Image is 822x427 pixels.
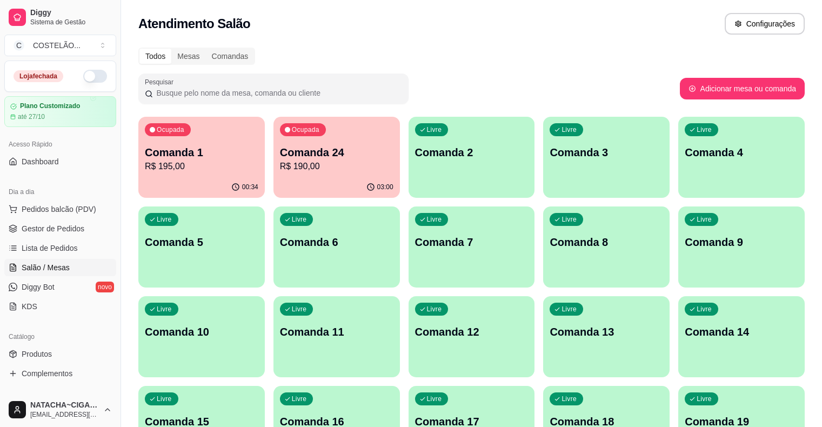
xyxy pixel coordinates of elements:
[543,206,670,288] button: LivreComanda 8
[22,282,55,292] span: Diggy Bot
[697,305,712,313] p: Livre
[415,145,529,160] p: Comanda 2
[22,368,72,379] span: Complementos
[4,278,116,296] a: Diggy Botnovo
[415,235,529,250] p: Comanda 7
[4,328,116,345] div: Catálogo
[685,235,798,250] p: Comanda 9
[157,215,172,224] p: Livre
[4,201,116,218] button: Pedidos balcão (PDV)
[157,395,172,403] p: Livre
[4,4,116,30] a: DiggySistema de Gestão
[83,70,107,83] button: Alterar Status
[427,395,442,403] p: Livre
[22,262,70,273] span: Salão / Mesas
[4,136,116,153] div: Acesso Rápido
[4,239,116,257] a: Lista de Pedidos
[145,160,258,173] p: R$ 195,00
[685,324,798,339] p: Comanda 14
[4,220,116,237] a: Gestor de Pedidos
[292,305,307,313] p: Livre
[22,223,84,234] span: Gestor de Pedidos
[409,296,535,377] button: LivreComanda 12
[280,160,393,173] p: R$ 190,00
[4,397,116,423] button: NATACHA~CIGANA[EMAIL_ADDRESS][DOMAIN_NAME]
[377,183,393,191] p: 03:00
[562,395,577,403] p: Livre
[415,324,529,339] p: Comanda 12
[138,15,250,32] h2: Atendimento Salão
[697,395,712,403] p: Livre
[543,296,670,377] button: LivreComanda 13
[550,324,663,339] p: Comanda 13
[725,13,805,35] button: Configurações
[280,235,393,250] p: Comanda 6
[273,117,400,198] button: OcupadaComanda 24R$ 190,0003:00
[242,183,258,191] p: 00:34
[22,301,37,312] span: KDS
[678,296,805,377] button: LivreComanda 14
[30,18,112,26] span: Sistema de Gestão
[685,145,798,160] p: Comanda 4
[153,88,402,98] input: Pesquisar
[680,78,805,99] button: Adicionar mesa ou comanda
[273,206,400,288] button: LivreComanda 6
[22,156,59,167] span: Dashboard
[157,305,172,313] p: Livre
[139,49,171,64] div: Todos
[138,117,265,198] button: OcupadaComanda 1R$ 195,0000:34
[697,125,712,134] p: Livre
[4,153,116,170] a: Dashboard
[550,235,663,250] p: Comanda 8
[206,49,255,64] div: Comandas
[33,40,81,51] div: COSTELÃO ...
[171,49,205,64] div: Mesas
[22,243,78,253] span: Lista de Pedidos
[22,349,52,359] span: Produtos
[4,365,116,382] a: Complementos
[427,125,442,134] p: Livre
[145,235,258,250] p: Comanda 5
[4,259,116,276] a: Salão / Mesas
[543,117,670,198] button: LivreComanda 3
[30,8,112,18] span: Diggy
[145,324,258,339] p: Comanda 10
[20,102,80,110] article: Plano Customizado
[14,40,24,51] span: C
[4,96,116,127] a: Plano Customizadoaté 27/10
[292,395,307,403] p: Livre
[30,401,99,410] span: NATACHA~CIGANA
[4,345,116,363] a: Produtos
[145,77,177,86] label: Pesquisar
[427,305,442,313] p: Livre
[292,125,319,134] p: Ocupada
[427,215,442,224] p: Livre
[678,117,805,198] button: LivreComanda 4
[292,215,307,224] p: Livre
[550,145,663,160] p: Comanda 3
[280,324,393,339] p: Comanda 11
[138,206,265,288] button: LivreComanda 5
[697,215,712,224] p: Livre
[280,145,393,160] p: Comanda 24
[14,70,63,82] div: Loja fechada
[562,215,577,224] p: Livre
[4,298,116,315] a: KDS
[409,117,535,198] button: LivreComanda 2
[138,296,265,377] button: LivreComanda 10
[157,125,184,134] p: Ocupada
[22,204,96,215] span: Pedidos balcão (PDV)
[145,145,258,160] p: Comanda 1
[4,183,116,201] div: Dia a dia
[678,206,805,288] button: LivreComanda 9
[409,206,535,288] button: LivreComanda 7
[562,125,577,134] p: Livre
[562,305,577,313] p: Livre
[18,112,45,121] article: até 27/10
[4,35,116,56] button: Select a team
[30,410,99,419] span: [EMAIL_ADDRESS][DOMAIN_NAME]
[273,296,400,377] button: LivreComanda 11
